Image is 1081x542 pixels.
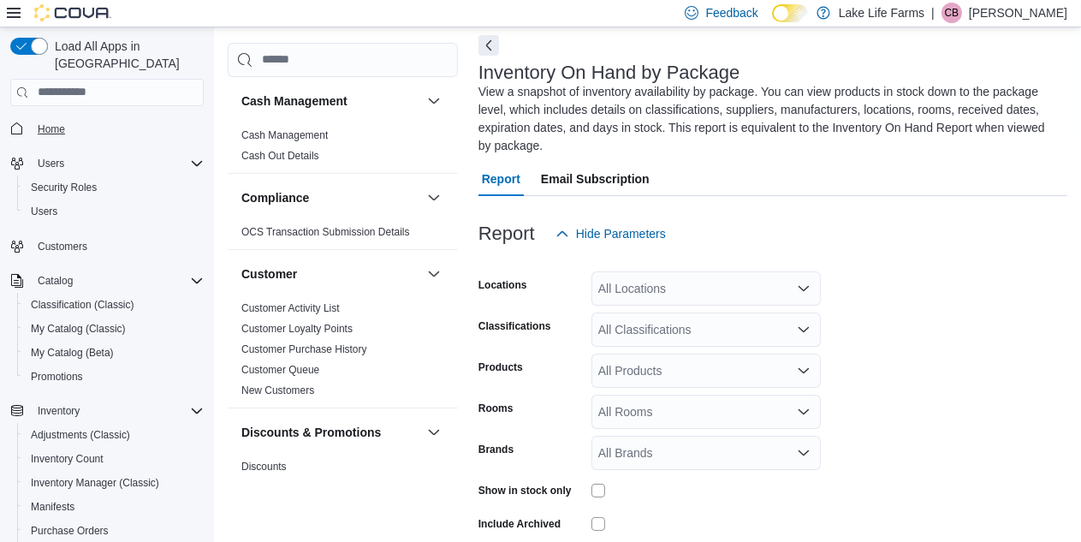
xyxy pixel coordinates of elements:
[31,181,97,194] span: Security Roles
[3,234,211,259] button: Customers
[24,201,64,222] a: Users
[541,162,650,196] span: Email Subscription
[24,366,204,387] span: Promotions
[241,189,309,206] h3: Compliance
[31,476,159,490] span: Inventory Manager (Classic)
[241,150,319,162] a: Cash Out Details
[241,265,297,283] h3: Customer
[17,423,211,447] button: Adjustments (Classic)
[839,3,924,23] p: Lake Life Farms
[24,497,81,517] a: Manifests
[241,384,314,397] span: New Customers
[24,521,116,541] a: Purchase Orders
[24,319,204,339] span: My Catalog (Classic)
[424,264,444,284] button: Customer
[576,225,666,242] span: Hide Parameters
[3,116,211,141] button: Home
[17,341,211,365] button: My Catalog (Beta)
[31,119,72,140] a: Home
[478,360,523,374] label: Products
[24,342,204,363] span: My Catalog (Beta)
[31,346,114,360] span: My Catalog (Beta)
[241,129,328,141] a: Cash Management
[241,343,367,355] a: Customer Purchase History
[31,205,57,218] span: Users
[48,38,204,72] span: Load All Apps in [GEOGRAPHIC_DATA]
[478,223,535,244] h3: Report
[24,177,104,198] a: Security Roles
[241,322,353,336] span: Customer Loyalty Points
[945,3,959,23] span: CB
[3,269,211,293] button: Catalog
[31,322,126,336] span: My Catalog (Classic)
[31,428,130,442] span: Adjustments (Classic)
[241,323,353,335] a: Customer Loyalty Points
[797,282,811,295] button: Open list of options
[228,222,458,249] div: Compliance
[17,495,211,519] button: Manifests
[24,449,110,469] a: Inventory Count
[241,149,319,163] span: Cash Out Details
[797,364,811,378] button: Open list of options
[241,92,347,110] h3: Cash Management
[24,425,204,445] span: Adjustments (Classic)
[17,293,211,317] button: Classification (Classic)
[478,278,527,292] label: Locations
[31,271,204,291] span: Catalog
[31,118,204,140] span: Home
[38,404,80,418] span: Inventory
[31,524,109,538] span: Purchase Orders
[241,301,340,315] span: Customer Activity List
[941,3,962,23] div: Charlena Berry
[228,298,458,408] div: Customer
[478,443,514,456] label: Brands
[931,3,935,23] p: |
[31,298,134,312] span: Classification (Classic)
[772,4,808,22] input: Dark Mode
[31,153,204,174] span: Users
[241,460,287,474] span: Discounts
[38,240,87,253] span: Customers
[17,200,211,223] button: Users
[478,484,572,497] label: Show in stock only
[241,225,410,239] span: OCS Transaction Submission Details
[478,35,499,56] button: Next
[228,125,458,173] div: Cash Management
[241,424,420,441] button: Discounts & Promotions
[38,122,65,136] span: Home
[38,274,73,288] span: Catalog
[549,217,673,251] button: Hide Parameters
[3,152,211,176] button: Users
[424,188,444,208] button: Compliance
[797,446,811,460] button: Open list of options
[241,265,420,283] button: Customer
[24,201,204,222] span: Users
[241,92,420,110] button: Cash Management
[24,425,137,445] a: Adjustments (Classic)
[424,422,444,443] button: Discounts & Promotions
[241,226,410,238] a: OCS Transaction Submission Details
[31,500,74,514] span: Manifests
[482,162,520,196] span: Report
[478,83,1059,155] div: View a snapshot of inventory availability by package. You can view products in stock down to the ...
[3,399,211,423] button: Inventory
[241,384,314,396] a: New Customers
[31,153,71,174] button: Users
[24,521,204,541] span: Purchase Orders
[797,405,811,419] button: Open list of options
[24,366,90,387] a: Promotions
[24,497,204,517] span: Manifests
[241,480,323,494] span: Promotion Details
[424,91,444,111] button: Cash Management
[772,22,773,23] span: Dark Mode
[478,517,561,531] label: Include Archived
[241,481,323,493] a: Promotion Details
[24,177,204,198] span: Security Roles
[241,189,420,206] button: Compliance
[241,461,287,473] a: Discounts
[31,271,80,291] button: Catalog
[241,342,367,356] span: Customer Purchase History
[24,319,133,339] a: My Catalog (Classic)
[34,4,111,21] img: Cova
[31,370,83,384] span: Promotions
